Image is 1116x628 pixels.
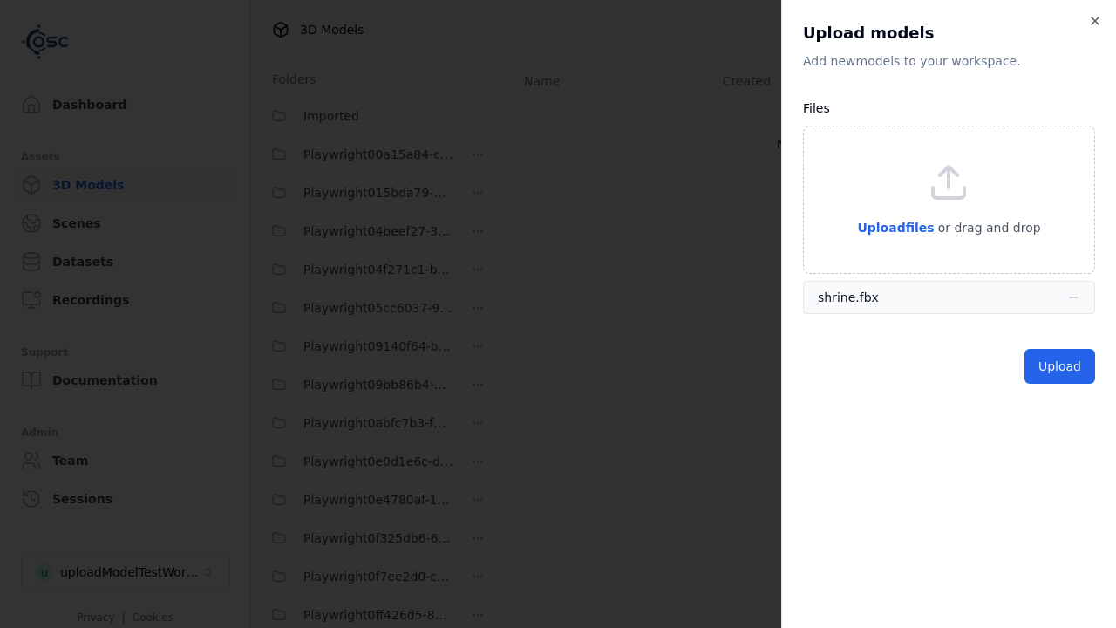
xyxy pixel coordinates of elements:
[818,289,879,306] div: shrine.fbx
[857,221,934,235] span: Upload files
[803,101,830,115] label: Files
[1024,349,1095,384] button: Upload
[803,52,1095,70] p: Add new model s to your workspace.
[803,21,1095,45] h2: Upload models
[935,217,1041,238] p: or drag and drop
